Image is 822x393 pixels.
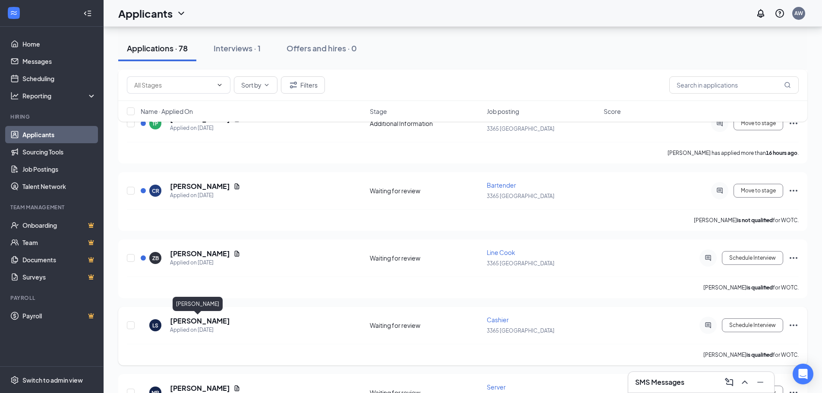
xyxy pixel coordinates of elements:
[22,234,96,251] a: TeamCrown
[22,307,96,324] a: PayrollCrown
[22,376,83,384] div: Switch to admin view
[22,268,96,286] a: SurveysCrown
[216,82,223,88] svg: ChevronDown
[22,178,96,195] a: Talent Network
[127,43,188,53] div: Applications · 78
[176,8,186,19] svg: ChevronDown
[487,181,516,189] span: Bartender
[83,9,92,18] svg: Collapse
[715,187,725,194] svg: ActiveChat
[22,143,96,160] a: Sourcing Tools
[141,107,193,116] span: Name · Applied On
[170,326,230,334] div: Applied on [DATE]
[775,8,785,19] svg: QuestionInfo
[694,217,799,224] p: [PERSON_NAME] for WOTC.
[703,284,799,291] p: [PERSON_NAME] for WOTC.
[118,6,173,21] h1: Applicants
[794,9,803,17] div: AW
[281,76,325,94] button: Filter Filters
[22,53,96,70] a: Messages
[722,375,736,389] button: ComposeMessage
[22,35,96,53] a: Home
[668,149,799,157] p: [PERSON_NAME] has applied more than .
[214,43,261,53] div: Interviews · 1
[738,375,752,389] button: ChevronUp
[487,327,554,334] span: 3365 [GEOGRAPHIC_DATA]
[234,76,277,94] button: Sort byChevronDown
[152,187,159,195] div: CR
[22,251,96,268] a: DocumentsCrown
[755,377,765,387] svg: Minimize
[10,91,19,100] svg: Analysis
[635,377,684,387] h3: SMS Messages
[724,377,734,387] svg: ComposeMessage
[487,248,515,256] span: Line Cook
[233,183,240,190] svg: Document
[233,385,240,392] svg: Document
[170,258,240,267] div: Applied on [DATE]
[152,322,158,329] div: LS
[737,217,773,223] b: is not qualified
[740,377,750,387] svg: ChevronUp
[703,322,713,329] svg: ActiveChat
[10,376,19,384] svg: Settings
[734,184,783,198] button: Move to stage
[152,255,159,262] div: ZB
[170,249,230,258] h5: [PERSON_NAME]
[788,185,799,196] svg: Ellipses
[703,255,713,261] svg: ActiveChat
[173,297,223,311] div: [PERSON_NAME]
[487,383,506,391] span: Server
[170,316,230,326] h5: [PERSON_NAME]
[22,217,96,234] a: OnboardingCrown
[22,126,96,143] a: Applicants
[753,375,767,389] button: Minimize
[370,254,482,262] div: Waiting for review
[10,204,94,211] div: Team Management
[487,193,554,199] span: 3365 [GEOGRAPHIC_DATA]
[746,352,773,358] b: is qualified
[370,186,482,195] div: Waiting for review
[788,253,799,263] svg: Ellipses
[784,82,791,88] svg: MagnifyingGlass
[766,150,797,156] b: 16 hours ago
[722,318,783,332] button: Schedule Interview
[288,80,299,90] svg: Filter
[370,107,387,116] span: Stage
[170,182,230,191] h5: [PERSON_NAME]
[10,113,94,120] div: Hiring
[263,82,270,88] svg: ChevronDown
[370,321,482,330] div: Waiting for review
[788,320,799,330] svg: Ellipses
[170,191,240,200] div: Applied on [DATE]
[746,284,773,291] b: is qualified
[604,107,621,116] span: Score
[669,76,799,94] input: Search in applications
[22,91,97,100] div: Reporting
[487,316,509,324] span: Cashier
[134,80,213,90] input: All Stages
[722,251,783,265] button: Schedule Interview
[22,160,96,178] a: Job Postings
[793,364,813,384] div: Open Intercom Messenger
[22,70,96,87] a: Scheduling
[233,250,240,257] svg: Document
[10,294,94,302] div: Payroll
[9,9,18,17] svg: WorkstreamLogo
[287,43,357,53] div: Offers and hires · 0
[487,107,519,116] span: Job posting
[241,82,261,88] span: Sort by
[703,351,799,358] p: [PERSON_NAME] for WOTC.
[487,260,554,267] span: 3365 [GEOGRAPHIC_DATA]
[170,384,230,393] h5: [PERSON_NAME]
[756,8,766,19] svg: Notifications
